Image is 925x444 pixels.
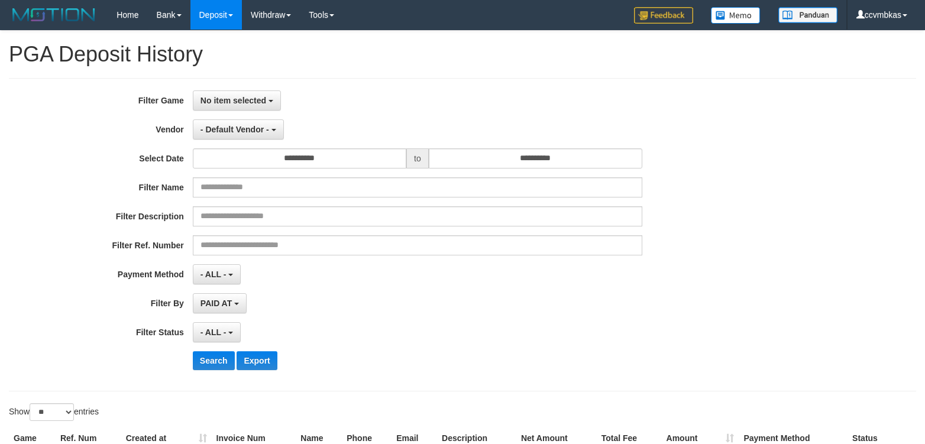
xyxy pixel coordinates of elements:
[200,125,269,134] span: - Default Vendor -
[237,351,277,370] button: Export
[193,351,235,370] button: Search
[200,299,232,308] span: PAID AT
[200,270,227,279] span: - ALL -
[406,148,429,168] span: to
[193,119,284,140] button: - Default Vendor -
[778,7,837,23] img: panduan.png
[193,90,281,111] button: No item selected
[200,328,227,337] span: - ALL -
[9,6,99,24] img: MOTION_logo.png
[9,43,916,66] h1: PGA Deposit History
[9,403,99,421] label: Show entries
[193,264,241,284] button: - ALL -
[200,96,266,105] span: No item selected
[30,403,74,421] select: Showentries
[193,322,241,342] button: - ALL -
[634,7,693,24] img: Feedback.jpg
[711,7,761,24] img: Button%20Memo.svg
[193,293,247,313] button: PAID AT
